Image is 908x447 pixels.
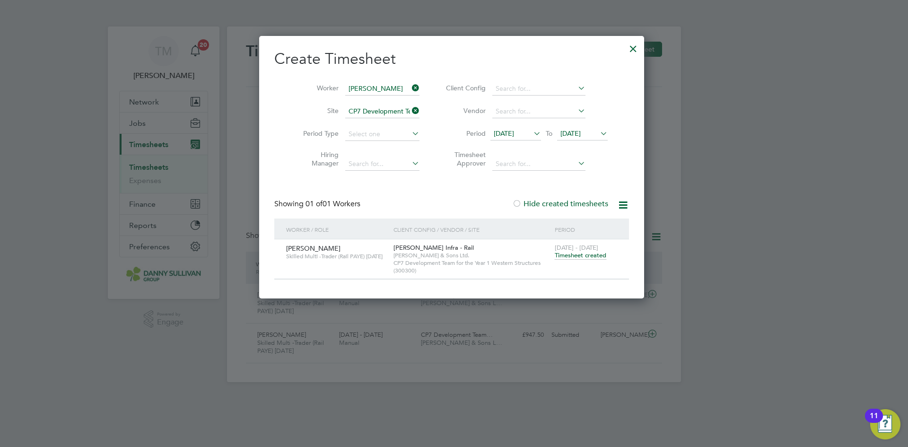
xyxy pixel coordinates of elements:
[555,244,598,252] span: [DATE] - [DATE]
[870,409,900,439] button: Open Resource Center, 11 new notifications
[393,259,550,274] span: CP7 Development Team for the Year 1 Western Structures (300300)
[443,150,486,167] label: Timesheet Approver
[552,219,620,240] div: Period
[492,105,585,118] input: Search for...
[391,219,552,240] div: Client Config / Vendor / Site
[284,219,391,240] div: Worker / Role
[492,158,585,171] input: Search for...
[296,106,339,115] label: Site
[345,158,419,171] input: Search for...
[296,150,339,167] label: Hiring Manager
[443,129,486,138] label: Period
[494,129,514,138] span: [DATE]
[870,416,878,428] div: 11
[286,253,386,260] span: Skilled Multi -Trader (Rail PAYE) [DATE]
[555,251,606,260] span: Timesheet created
[296,129,339,138] label: Period Type
[296,84,339,92] label: Worker
[306,199,323,209] span: 01 of
[306,199,360,209] span: 01 Workers
[393,244,474,252] span: [PERSON_NAME] Infra - Rail
[393,252,550,259] span: [PERSON_NAME] & Sons Ltd.
[560,129,581,138] span: [DATE]
[286,244,340,253] span: [PERSON_NAME]
[512,199,608,209] label: Hide created timesheets
[345,128,419,141] input: Select one
[274,49,629,69] h2: Create Timesheet
[274,199,362,209] div: Showing
[492,82,585,96] input: Search for...
[345,82,419,96] input: Search for...
[443,84,486,92] label: Client Config
[543,127,555,140] span: To
[443,106,486,115] label: Vendor
[345,105,419,118] input: Search for...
